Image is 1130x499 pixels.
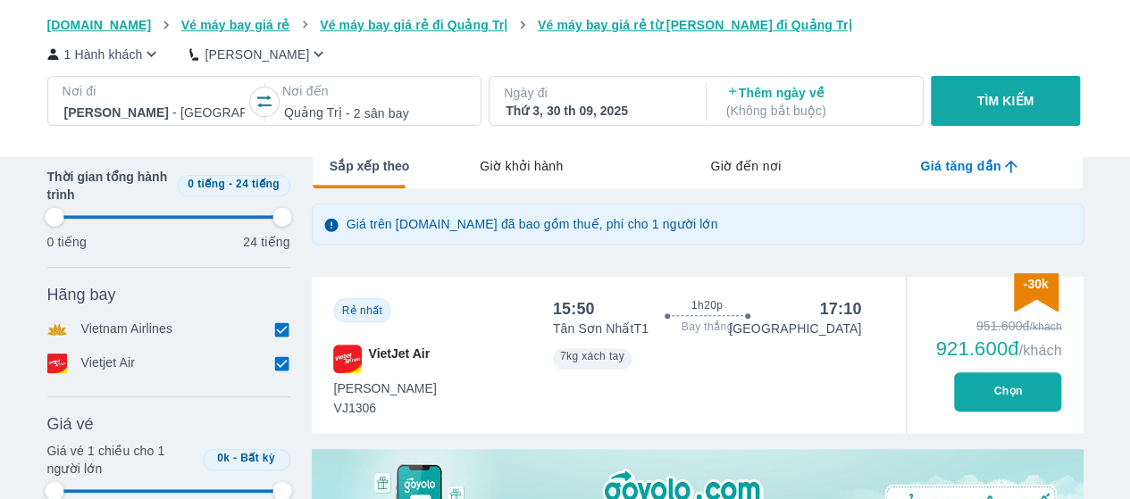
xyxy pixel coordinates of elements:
[553,320,649,337] p: Tân Sơn Nhất T1
[480,157,563,175] span: Giờ khởi hành
[333,345,362,373] img: VJ
[236,178,280,190] span: 24 tiếng
[64,46,143,63] p: 1 Hành khách
[726,84,907,120] p: Thêm ngày về
[81,353,136,373] p: Vietjet Air
[320,18,507,32] span: Vé máy bay giá rẻ đi Quảng Trị
[229,178,232,190] span: -
[181,18,290,32] span: Vé máy bay giá rẻ
[47,413,94,435] span: Giá vé
[506,102,686,120] div: Thứ 3, 30 th 09, 2025
[63,82,247,100] p: Nơi đi
[240,452,275,464] span: Bất kỳ
[342,304,382,317] span: Rẻ nhất
[81,320,173,339] p: Vietnam Airlines
[931,76,1080,126] button: TÌM KIẾM
[1014,273,1059,312] img: discount
[935,317,1061,335] div: 951.600đ
[243,233,289,251] p: 24 tiếng
[334,379,437,397] span: [PERSON_NAME]
[954,372,1061,412] button: Chọn
[710,157,781,175] span: Giờ đến nơi
[47,284,116,305] span: Hãng bay
[726,102,907,120] p: ( Không bắt buộc )
[47,16,1084,34] nav: breadcrumb
[729,320,861,337] p: [GEOGRAPHIC_DATA]
[553,298,595,320] div: 15:50
[504,84,688,102] p: Ngày đi
[1018,343,1061,358] span: /khách
[560,350,624,362] span: 7kg xách tay
[334,399,437,417] span: VJ1306
[538,18,852,32] span: Vé máy bay giá rẻ từ [PERSON_NAME] đi Quảng Trị
[188,178,225,190] span: 0 tiếng
[233,452,237,464] span: -
[189,45,328,63] button: [PERSON_NAME]
[330,157,410,175] span: Sắp xếp theo
[369,345,430,373] span: VietJet Air
[282,82,466,100] p: Nơi đến
[935,338,1061,360] div: 921.600đ
[409,147,1082,185] div: lab API tabs example
[819,298,861,320] div: 17:10
[977,92,1034,110] p: TÌM KIẾM
[47,45,162,63] button: 1 Hành khách
[920,157,1000,175] span: Giá tăng dần
[47,18,152,32] span: [DOMAIN_NAME]
[1023,277,1048,291] span: -30k
[47,168,171,204] span: Thời gian tổng hành trình
[347,215,718,233] p: Giá trên [DOMAIN_NAME] đã bao gồm thuế, phí cho 1 người lớn
[47,233,87,251] p: 0 tiếng
[217,452,230,464] span: 0k
[205,46,309,63] p: [PERSON_NAME]
[47,442,196,478] p: Giá vé 1 chiều cho 1 người lớn
[691,298,723,312] span: 1h20p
